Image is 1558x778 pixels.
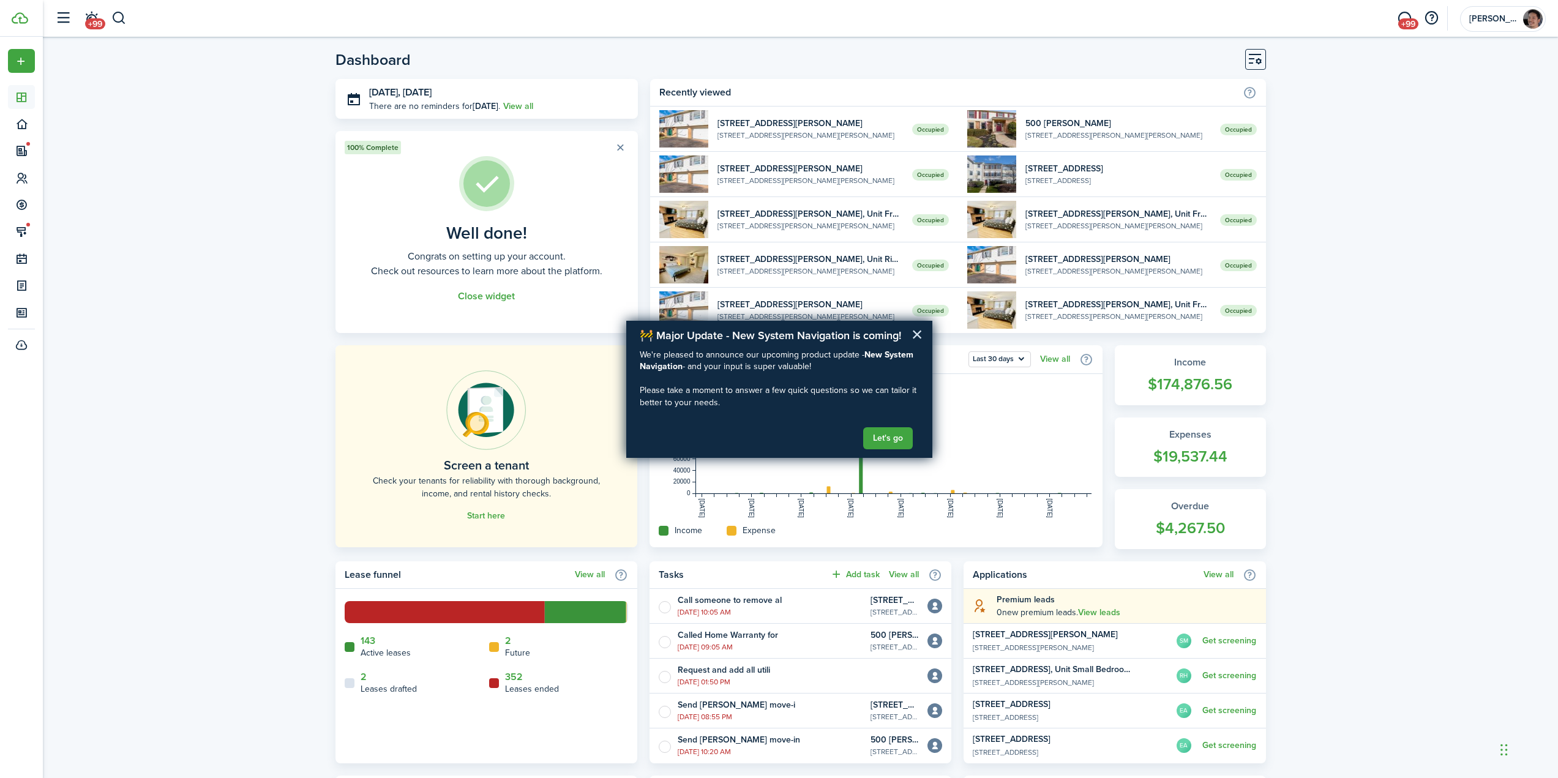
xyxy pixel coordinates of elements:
span: Occupied [912,124,949,135]
a: Start here [467,511,505,521]
button: Close widget [458,291,515,302]
span: Occupied [1220,305,1257,316]
a: 2 [361,671,367,683]
widget-stats-title: Expenses [1127,427,1254,442]
widget-list-item-title: Called Home Warranty for [678,629,778,641]
home-widget-title: Active leases [361,646,411,659]
img: 1 [659,291,708,329]
widget-list-item-description: [STREET_ADDRESS] [1025,175,1211,186]
button: Close [612,139,629,156]
a: 143 [361,635,375,646]
p: 500 [PERSON_NAME] [871,629,918,641]
tspan: 60000 [673,455,691,462]
p: [STREET_ADDRESS] [871,594,918,607]
span: - and your input is super valuable! [683,360,811,373]
home-widget-title: Expense [743,524,776,537]
widget-stats-count: $174,876.56 [1127,373,1254,396]
span: Occupied [912,169,949,181]
h3: [DATE], [DATE] [369,85,629,100]
tspan: [DATE] [847,498,854,518]
h2: 🚧 Major Update - New System Navigation is coming! [640,329,919,343]
widget-list-item-title: [STREET_ADDRESS][PERSON_NAME] [1025,253,1211,266]
widget-list-item-description: [STREET_ADDRESS][PERSON_NAME][PERSON_NAME] [717,175,903,186]
widget-stats-count: $4,267.50 [1127,517,1254,540]
img: Front Studio [659,201,708,238]
widget-list-item-description: [STREET_ADDRESS][PERSON_NAME][PERSON_NAME] [1025,266,1211,277]
p: [STREET_ADDRESS][PERSON_NAME][PERSON_NAME] [871,746,918,757]
span: Occupied [912,214,949,226]
button: Open resource center [1421,8,1442,29]
tspan: 20000 [673,478,691,485]
widget-list-item-title: [STREET_ADDRESS] [973,698,1134,711]
widget-stats-count: $19,537.44 [1127,445,1254,468]
img: Front Studio [967,201,1016,238]
home-widget-title: Leases drafted [361,683,417,695]
a: View all [1040,354,1070,364]
a: View all [575,570,605,580]
a: Get screening [1202,671,1256,681]
avatar-text: RH [1177,668,1191,683]
tspan: 40000 [673,467,691,474]
iframe: Chat Widget [1497,719,1558,778]
tspan: [DATE] [748,498,755,518]
a: Notifications [80,3,103,34]
widget-list-item-title: [STREET_ADDRESS][PERSON_NAME], Unit Right Side Master Bedroom [717,253,903,266]
avatar-text: EA [1177,703,1191,718]
a: View leads [1078,608,1120,618]
tspan: [DATE] [698,498,705,518]
button: Close [912,324,923,344]
img: Front Studio [967,291,1016,329]
p: Please take a moment to answer a few quick questions so we can tailor it better to your needs. [640,384,919,408]
time: [DATE] 08:55 PM [678,711,732,722]
i: soft [973,599,987,613]
widget-list-item-description: [STREET_ADDRESS][PERSON_NAME][PERSON_NAME] [1025,220,1211,231]
well-done-title: Well done! [446,223,527,243]
well-done-description: Congrats on setting up your account. Check out resources to learn more about the platform. [371,249,602,279]
span: 100% Complete [347,142,399,153]
widget-list-item-description: [STREET_ADDRESS][PERSON_NAME][PERSON_NAME] [717,220,903,231]
widget-list-item-description: [STREET_ADDRESS][PERSON_NAME][PERSON_NAME] [1025,311,1211,322]
img: 1 [659,110,708,148]
button: Last 30 days [968,351,1031,367]
button: Let's go [863,427,913,449]
widget-stats-title: Overdue [1127,499,1254,514]
widget-list-item-title: Request and add all utili [678,664,770,676]
p: [STREET_ADDRESS][PERSON_NAME][PERSON_NAME] [871,641,918,653]
time: [DATE] 10:05 AM [678,607,731,618]
widget-list-item-title: [STREET_ADDRESS] [1025,162,1211,175]
img: Online payments [446,370,526,450]
img: TenantCloud [12,12,28,24]
home-widget-title: Lease funnel [345,567,569,582]
img: 1 [967,246,1016,283]
div: Drag [1500,731,1508,768]
widget-list-item-title: [STREET_ADDRESS][PERSON_NAME], Unit Front Studio [717,208,903,220]
a: View all [1204,570,1234,580]
widget-list-item-description: [STREET_ADDRESS] [973,712,1134,723]
tspan: [DATE] [798,498,804,518]
p: There are no reminders for . [369,100,500,113]
tspan: [DATE] [1046,498,1053,518]
p: [STREET_ADDRESS][PERSON_NAME] [871,698,918,711]
widget-list-item-title: Send [PERSON_NAME] move-in [678,733,800,746]
span: +99 [1398,18,1418,29]
tspan: [DATE] [897,498,904,518]
p: [STREET_ADDRESS] [871,607,918,618]
home-placeholder-description: Check your tenants for reliability with thorough background, income, and rental history checks. [363,474,610,500]
a: Get screening [1202,636,1256,646]
tspan: [DATE] [946,498,953,518]
span: Occupied [1220,214,1257,226]
home-widget-title: Leases ended [505,683,559,695]
img: 1 [967,110,1016,148]
widget-list-item-title: [STREET_ADDRESS][PERSON_NAME] [973,628,1134,641]
b: [DATE] [473,100,498,113]
widget-list-item-title: [STREET_ADDRESS] [973,733,1134,746]
home-widget-title: Future [505,646,530,659]
a: 2 [505,635,511,646]
span: Occupied [1220,260,1257,271]
span: Andy [1469,15,1518,23]
a: Get screening [1202,741,1256,750]
button: Open menu [968,351,1031,367]
home-widget-title: Tasks [659,567,824,582]
widget-list-item-description: [STREET_ADDRESS][PERSON_NAME][PERSON_NAME] [1025,130,1211,141]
